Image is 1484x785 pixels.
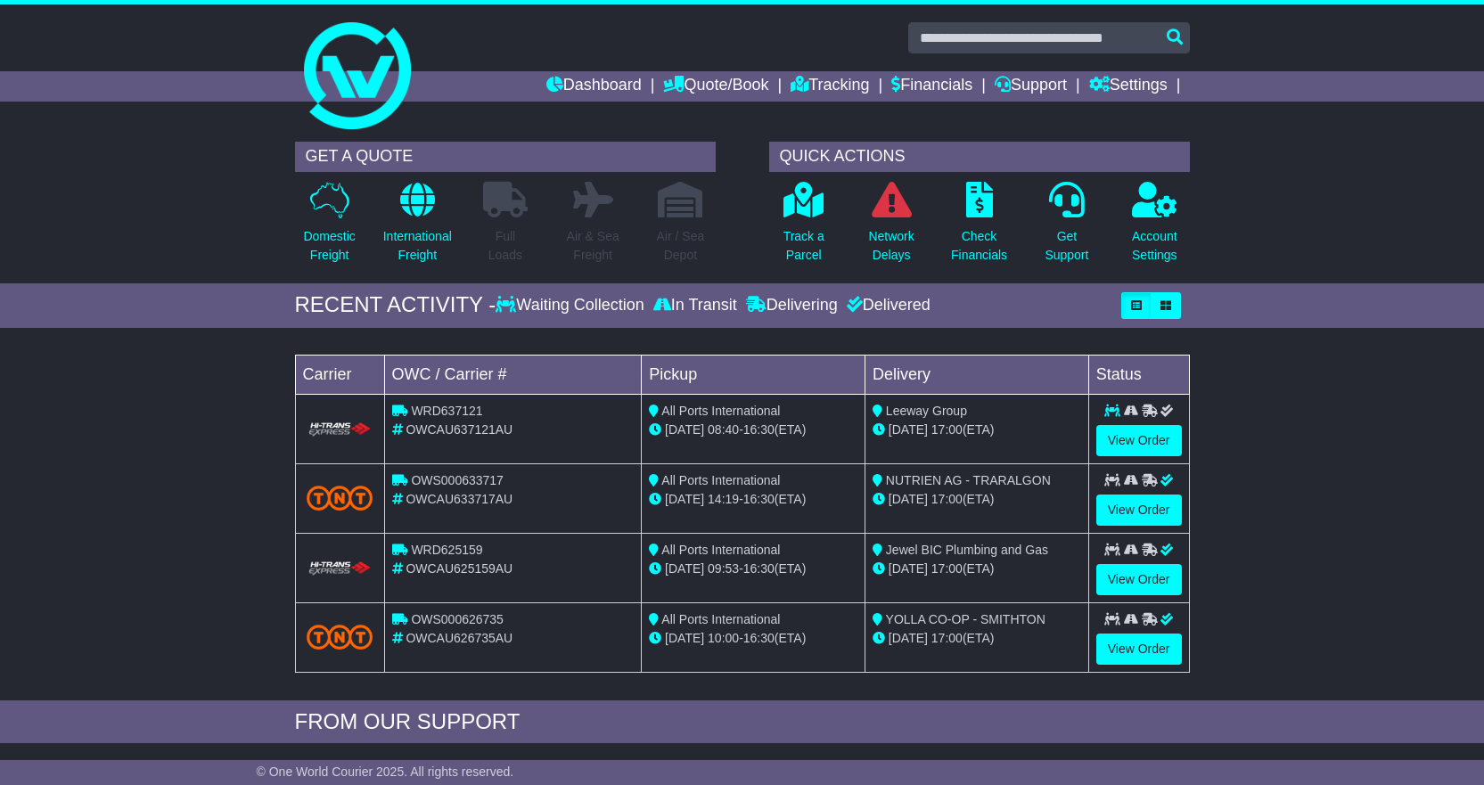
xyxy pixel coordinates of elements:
[257,765,514,779] span: © One World Courier 2025. All rights reserved.
[1089,71,1168,102] a: Settings
[886,473,1051,487] span: NUTRIEN AG - TRARALGON
[865,355,1088,394] td: Delivery
[886,543,1048,557] span: Jewel BIC Plumbing and Gas
[411,543,482,557] span: WRD625159
[649,296,742,315] div: In Transit
[867,181,914,274] a: NetworkDelays
[307,421,373,438] img: HiTrans.png
[483,227,528,265] p: Full Loads
[868,227,914,265] p: Network Delays
[1132,227,1177,265] p: Account Settings
[384,355,642,394] td: OWC / Carrier #
[383,227,452,265] p: International Freight
[411,404,482,418] span: WRD637121
[307,560,373,577] img: HiTrans.png
[995,71,1067,102] a: Support
[295,142,716,172] div: GET A QUOTE
[661,404,780,418] span: All Ports International
[931,492,963,506] span: 17:00
[665,561,704,576] span: [DATE]
[742,296,842,315] div: Delivering
[307,486,373,510] img: TNT_Domestic.png
[661,543,780,557] span: All Ports International
[406,561,512,576] span: OWCAU625159AU
[1044,181,1089,274] a: GetSupport
[931,422,963,437] span: 17:00
[791,71,869,102] a: Tracking
[406,631,512,645] span: OWCAU626735AU
[873,490,1081,509] div: (ETA)
[950,181,1008,274] a: CheckFinancials
[1131,181,1178,274] a: AccountSettings
[1088,355,1189,394] td: Status
[295,709,1190,735] div: FROM OUR SUPPORT
[889,561,928,576] span: [DATE]
[406,492,512,506] span: OWCAU633717AU
[1096,425,1182,456] a: View Order
[642,355,865,394] td: Pickup
[295,355,384,394] td: Carrier
[307,625,373,649] img: TNT_Domestic.png
[649,560,857,578] div: - (ETA)
[873,421,1081,439] div: (ETA)
[743,561,775,576] span: 16:30
[1096,495,1182,526] a: View Order
[665,631,704,645] span: [DATE]
[546,71,642,102] a: Dashboard
[889,422,928,437] span: [DATE]
[1096,564,1182,595] a: View Order
[842,296,931,315] div: Delivered
[649,629,857,648] div: - (ETA)
[649,490,857,509] div: - (ETA)
[665,422,704,437] span: [DATE]
[295,292,496,318] div: RECENT ACTIVITY -
[873,560,1081,578] div: (ETA)
[411,473,504,487] span: OWS000633717
[665,492,704,506] span: [DATE]
[567,227,619,265] p: Air & Sea Freight
[708,631,739,645] span: 10:00
[886,404,967,418] span: Leeway Group
[496,296,648,315] div: Waiting Collection
[661,612,780,626] span: All Ports International
[303,227,355,265] p: Domestic Freight
[657,227,705,265] p: Air / Sea Depot
[891,71,972,102] a: Financials
[411,612,504,626] span: OWS000626735
[931,561,963,576] span: 17:00
[649,421,857,439] div: - (ETA)
[889,492,928,506] span: [DATE]
[382,181,453,274] a: InternationalFreight
[783,227,824,265] p: Track a Parcel
[873,629,1081,648] div: (ETA)
[783,181,825,274] a: Track aParcel
[708,422,739,437] span: 08:40
[743,422,775,437] span: 16:30
[889,631,928,645] span: [DATE]
[1045,227,1088,265] p: Get Support
[708,561,739,576] span: 09:53
[661,473,780,487] span: All Ports International
[951,227,1007,265] p: Check Financials
[743,631,775,645] span: 16:30
[708,492,739,506] span: 14:19
[886,612,1045,626] span: YOLLA CO-OP - SMITHTON
[769,142,1190,172] div: QUICK ACTIONS
[1096,634,1182,665] a: View Order
[663,71,768,102] a: Quote/Book
[406,422,512,437] span: OWCAU637121AU
[302,181,356,274] a: DomesticFreight
[931,631,963,645] span: 17:00
[743,492,775,506] span: 16:30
